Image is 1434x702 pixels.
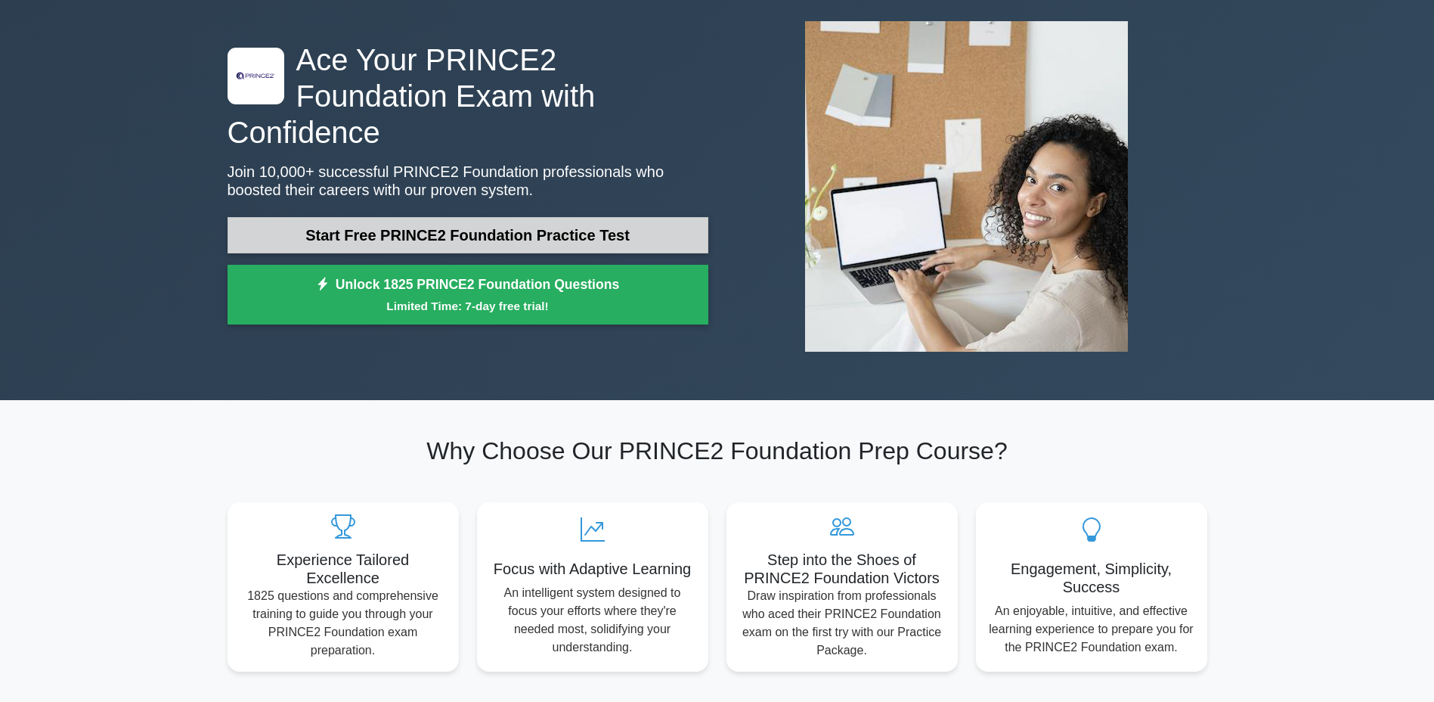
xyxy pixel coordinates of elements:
h2: Why Choose Our PRINCE2 Foundation Prep Course? [228,436,1207,465]
p: An intelligent system designed to focus your efforts where they're needed most, solidifying your ... [489,584,696,657]
p: Draw inspiration from professionals who aced their PRINCE2 Foundation exam on the first try with ... [739,587,946,660]
small: Limited Time: 7-day free trial! [246,297,689,315]
h5: Step into the Shoes of PRINCE2 Foundation Victors [739,551,946,587]
h5: Experience Tailored Excellence [240,551,447,587]
h1: Ace Your PRINCE2 Foundation Exam with Confidence [228,42,708,151]
p: An enjoyable, intuitive, and effective learning experience to prepare you for the PRINCE2 Foundat... [988,602,1195,657]
a: Start Free PRINCE2 Foundation Practice Test [228,217,708,253]
h5: Engagement, Simplicity, Success [988,560,1195,596]
h5: Focus with Adaptive Learning [489,560,696,578]
a: Unlock 1825 PRINCE2 Foundation QuestionsLimited Time: 7-day free trial! [228,265,708,325]
p: Join 10,000+ successful PRINCE2 Foundation professionals who boosted their careers with our prove... [228,163,708,199]
p: 1825 questions and comprehensive training to guide you through your PRINCE2 Foundation exam prepa... [240,587,447,660]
